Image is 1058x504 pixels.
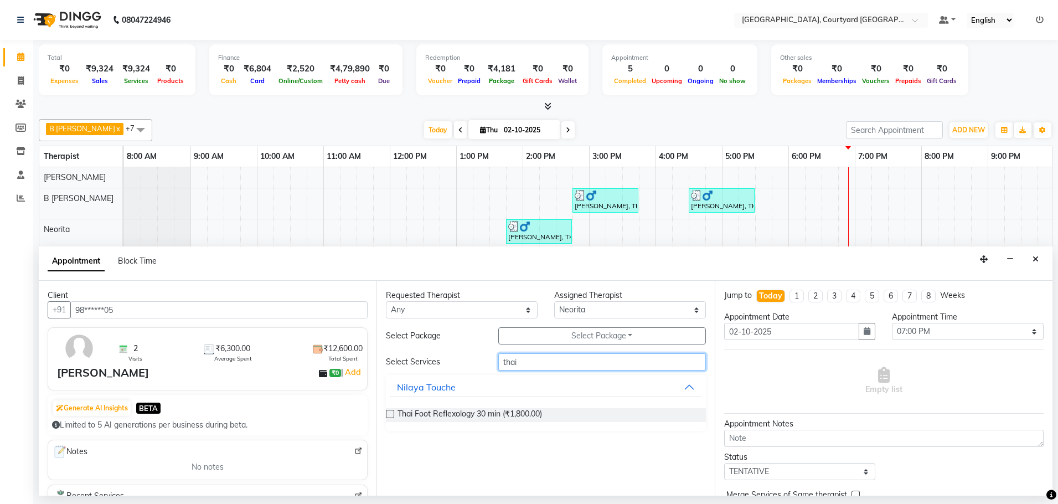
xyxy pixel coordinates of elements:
span: Card [247,77,267,85]
div: ₹0 [425,63,455,75]
div: Select Package [378,330,489,342]
div: Appointment Time [892,311,1044,323]
span: Package [486,77,517,85]
div: [PERSON_NAME], TK02, 02:45 PM-03:45 PM, Deep Tissue Repair Therapy 60 Min([DEMOGRAPHIC_DATA]) [574,190,637,211]
span: +7 [126,124,143,132]
div: Total [48,53,187,63]
span: Due [375,77,393,85]
span: Total Spent [328,354,358,363]
li: 8 [921,290,936,302]
input: 2025-10-02 [500,122,556,138]
a: 6:00 PM [789,148,824,164]
div: Jump to [724,290,752,301]
span: B [PERSON_NAME] [49,124,115,133]
span: Empty list [865,367,902,395]
span: Ongoing [685,77,716,85]
div: Assigned Therapist [554,290,706,301]
span: Voucher [425,77,455,85]
span: [PERSON_NAME] [44,172,106,182]
span: ₹12,600.00 [323,343,363,354]
span: Expenses [48,77,81,85]
button: Generate AI Insights [53,400,131,416]
div: Appointment [611,53,749,63]
div: Finance [218,53,394,63]
span: Appointment [48,251,105,271]
button: +91 [48,301,71,318]
span: Therapist [44,151,79,161]
span: ₹0 [329,369,341,378]
a: 2:00 PM [523,148,558,164]
div: Other sales [780,53,959,63]
div: ₹4,79,890 [326,63,374,75]
button: ADD NEW [949,122,988,138]
input: Search by Name/Mobile/Email/Code [70,301,368,318]
div: Client [48,290,368,301]
a: 8:00 PM [922,148,957,164]
li: 7 [902,290,917,302]
div: ₹0 [555,63,580,75]
a: 3:00 PM [590,148,625,164]
div: ₹0 [374,63,394,75]
span: Wallet [555,77,580,85]
span: Packages [780,77,814,85]
div: Requested Therapist [386,290,538,301]
span: Services [121,77,151,85]
span: Cash [218,77,239,85]
div: ₹0 [892,63,924,75]
input: yyyy-mm-dd [724,323,860,340]
span: Gift Cards [924,77,959,85]
span: 2 [133,343,138,354]
b: 08047224946 [122,4,171,35]
div: ₹9,324 [118,63,154,75]
a: x [115,124,120,133]
a: 8:00 AM [124,148,159,164]
span: Merge Services of Same therapist [726,489,847,503]
div: ₹0 [455,63,483,75]
a: Add [343,366,363,379]
a: 9:00 PM [988,148,1023,164]
span: Memberships [814,77,859,85]
a: 9:00 AM [191,148,226,164]
span: BETA [136,403,161,413]
img: logo [28,4,104,35]
div: 5 [611,63,649,75]
span: Vouchers [859,77,892,85]
li: 6 [884,290,898,302]
a: 5:00 PM [722,148,757,164]
div: ₹0 [859,63,892,75]
div: Appointment Date [724,311,876,323]
a: 12:00 PM [390,148,430,164]
span: Today [424,121,452,138]
span: ₹6,300.00 [215,343,250,354]
span: Notes [53,445,87,459]
div: [PERSON_NAME], TK02, 01:45 PM-02:45 PM, Deep Tissue Repair Therapy 60 Min([DEMOGRAPHIC_DATA]) [507,221,571,242]
li: 1 [789,290,804,302]
div: Limited to 5 AI generations per business during beta. [52,419,363,431]
span: Visits [128,354,142,363]
div: ₹9,324 [81,63,118,75]
span: Prepaid [455,77,483,85]
span: Products [154,77,187,85]
span: Sales [89,77,111,85]
div: Select Services [378,356,489,368]
span: No notes [192,461,224,473]
span: Recent Services [53,490,124,503]
a: 7:00 PM [855,148,890,164]
div: ₹0 [924,63,959,75]
span: Thu [477,126,500,134]
a: 4:00 PM [656,148,691,164]
div: ₹0 [48,63,81,75]
a: 1:00 PM [457,148,492,164]
span: Neorita [44,224,70,234]
div: ₹2,520 [276,63,326,75]
a: 11:00 AM [324,148,364,164]
span: No show [716,77,749,85]
div: Status [724,451,876,463]
div: ₹0 [780,63,814,75]
div: [PERSON_NAME], TK04, 04:30 PM-05:30 PM, Traditional Swedish Relaxation Therapy 60 Min([DEMOGRAPHI... [690,190,753,211]
span: Upcoming [649,77,685,85]
button: Select Package [498,327,706,344]
div: 0 [685,63,716,75]
button: Close [1028,251,1044,268]
div: 0 [716,63,749,75]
